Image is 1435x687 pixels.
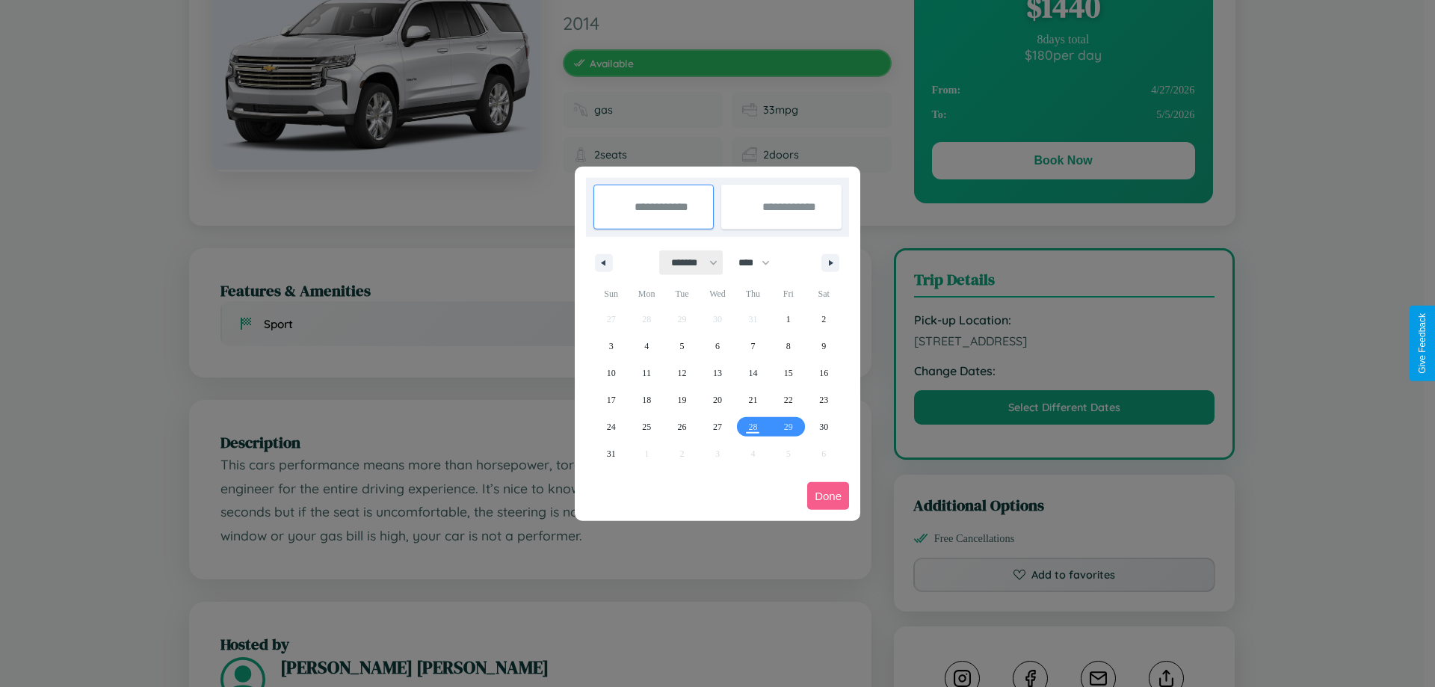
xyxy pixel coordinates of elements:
span: Thu [735,282,771,306]
button: 15 [771,360,806,386]
button: 21 [735,386,771,413]
button: 26 [664,413,700,440]
button: 3 [593,333,629,360]
span: Mon [629,282,664,306]
button: 31 [593,440,629,467]
button: 9 [806,333,842,360]
span: 26 [678,413,687,440]
span: 9 [821,333,826,360]
button: Done [807,482,849,510]
span: 25 [642,413,651,440]
button: 29 [771,413,806,440]
button: 1 [771,306,806,333]
button: 19 [664,386,700,413]
span: 7 [750,333,755,360]
button: 22 [771,386,806,413]
span: 14 [748,360,757,386]
button: 8 [771,333,806,360]
button: 18 [629,386,664,413]
span: 18 [642,386,651,413]
span: 24 [607,413,616,440]
span: 11 [642,360,651,386]
span: 5 [680,333,685,360]
button: 28 [735,413,771,440]
button: 30 [806,413,842,440]
span: 12 [678,360,687,386]
span: 2 [821,306,826,333]
button: 16 [806,360,842,386]
button: 7 [735,333,771,360]
button: 14 [735,360,771,386]
button: 17 [593,386,629,413]
span: 3 [609,333,614,360]
span: 31 [607,440,616,467]
span: 16 [819,360,828,386]
span: 23 [819,386,828,413]
span: 21 [748,386,757,413]
span: 8 [786,333,791,360]
button: 12 [664,360,700,386]
span: 10 [607,360,616,386]
div: Give Feedback [1417,313,1428,374]
span: 28 [748,413,757,440]
span: 13 [713,360,722,386]
span: Fri [771,282,806,306]
span: Sun [593,282,629,306]
button: 23 [806,386,842,413]
span: Sat [806,282,842,306]
button: 4 [629,333,664,360]
button: 5 [664,333,700,360]
span: 17 [607,386,616,413]
button: 2 [806,306,842,333]
button: 10 [593,360,629,386]
span: 15 [784,360,793,386]
span: 6 [715,333,720,360]
button: 24 [593,413,629,440]
button: 25 [629,413,664,440]
span: Tue [664,282,700,306]
span: 27 [713,413,722,440]
span: 19 [678,386,687,413]
button: 20 [700,386,735,413]
span: 1 [786,306,791,333]
span: 22 [784,386,793,413]
span: 20 [713,386,722,413]
button: 27 [700,413,735,440]
button: 6 [700,333,735,360]
span: 4 [644,333,649,360]
span: 30 [819,413,828,440]
span: 29 [784,413,793,440]
span: Wed [700,282,735,306]
button: 11 [629,360,664,386]
button: 13 [700,360,735,386]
